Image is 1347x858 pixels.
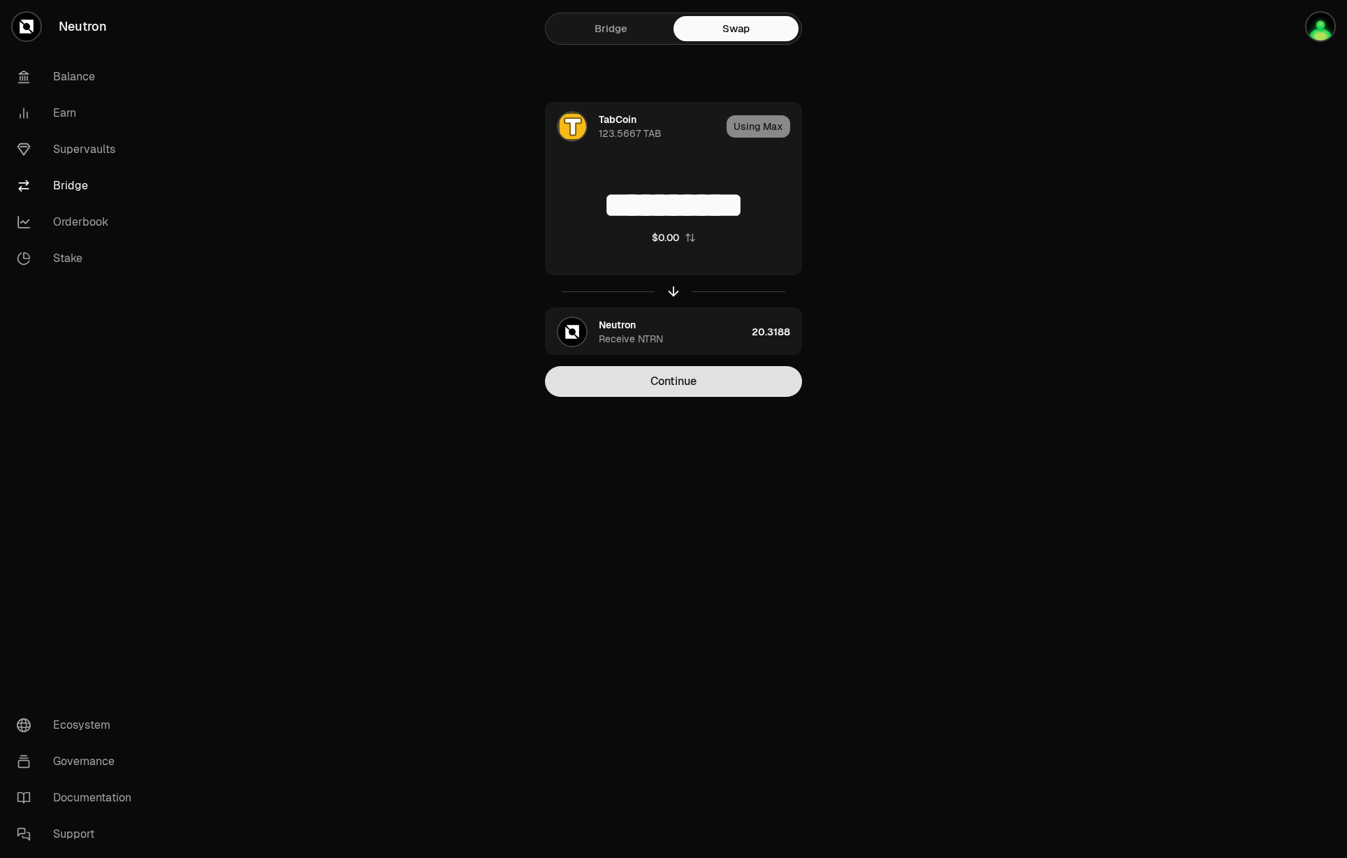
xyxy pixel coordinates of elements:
a: Balance [6,59,151,95]
a: Orderbook [6,204,151,240]
button: NTRN LogoNeutronReceive NTRN20.3188 [546,308,801,356]
a: Supervaults [6,131,151,168]
a: Bridge [6,168,151,204]
div: TabCoin [599,112,636,126]
div: TAB LogoTabCoin123.5667 TAB [546,103,721,150]
div: 123.5667 TAB [599,126,662,140]
a: Ecosystem [6,707,151,743]
a: Governance [6,743,151,780]
a: Bridge [548,16,673,41]
a: Support [6,816,151,852]
a: Documentation [6,780,151,816]
div: NTRN LogoNeutronReceive NTRN [546,308,746,356]
div: $0.00 [652,231,679,245]
a: Swap [673,16,799,41]
a: Stake [6,240,151,277]
img: zsky [1306,13,1334,41]
button: Continue [545,366,802,397]
img: NTRN Logo [558,318,586,346]
a: Earn [6,95,151,131]
div: Neutron [599,318,636,332]
button: $0.00 [652,231,696,245]
div: 20.3188 [752,308,801,356]
img: TAB Logo [558,112,586,140]
div: Receive NTRN [599,332,663,346]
